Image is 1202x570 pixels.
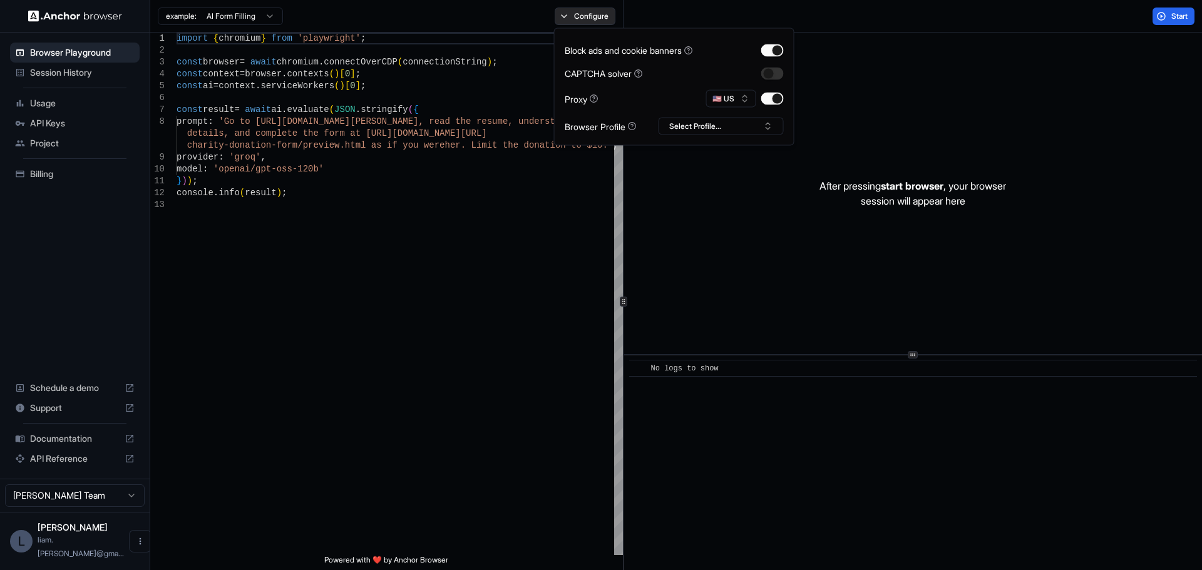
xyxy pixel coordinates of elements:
[408,104,413,115] span: (
[218,81,255,91] span: context
[356,104,361,115] span: .
[30,402,120,414] span: Support
[339,69,344,79] span: [
[260,33,265,43] span: }
[38,522,108,532] span: Liam F
[213,164,324,174] span: 'openai/gpt-oss-120b'
[203,104,234,115] span: result
[150,163,165,175] div: 10
[150,104,165,116] div: 7
[439,116,592,126] span: ad the resume, understand the
[150,187,165,199] div: 12
[177,152,218,162] span: provider
[271,104,282,115] span: ai
[361,33,366,43] span: ;
[10,113,140,133] div: API Keys
[487,57,492,67] span: )
[240,188,245,198] span: (
[361,81,366,91] span: ;
[229,152,260,162] span: 'groq'
[635,362,642,375] span: ​
[319,57,324,67] span: .
[297,33,361,43] span: 'playwright'
[218,188,240,198] span: info
[10,164,140,184] div: Billing
[177,33,208,43] span: import
[218,152,223,162] span: :
[345,81,350,91] span: [
[150,175,165,187] div: 11
[10,398,140,418] div: Support
[245,188,276,198] span: result
[10,449,140,469] div: API Reference
[444,140,613,150] span: her. Limit the donation to $10.'
[245,104,271,115] span: await
[555,8,615,25] button: Configure
[565,67,643,80] div: CAPTCHA solver
[10,93,140,113] div: Usage
[361,104,408,115] span: stringify
[192,176,197,186] span: ;
[255,81,260,91] span: .
[339,81,344,91] span: )
[150,92,165,104] div: 6
[10,530,33,552] div: L
[334,104,356,115] span: JSON
[565,120,637,133] div: Browser Profile
[213,81,218,91] span: =
[392,128,486,138] span: [DOMAIN_NAME][URL]
[345,69,350,79] span: 0
[150,151,165,163] div: 9
[492,57,497,67] span: ;
[350,69,355,79] span: ]
[30,137,135,150] span: Project
[260,152,265,162] span: ,
[706,90,756,108] button: 🇺🇸 US
[30,97,135,109] span: Usage
[356,81,361,91] span: ]
[213,188,218,198] span: .
[177,81,203,91] span: const
[187,176,192,186] span: )
[177,104,203,115] span: const
[30,432,120,445] span: Documentation
[208,116,213,126] span: :
[10,378,140,398] div: Schedule a demo
[659,118,784,135] button: Select Profile...
[30,117,135,130] span: API Keys
[203,69,240,79] span: context
[334,69,339,79] span: )
[565,92,598,105] div: Proxy
[150,33,165,44] div: 1
[398,57,403,67] span: (
[277,57,319,67] span: chromium
[282,104,287,115] span: .
[403,57,486,67] span: connectionString
[150,56,165,68] div: 3
[250,57,277,67] span: await
[30,382,120,394] span: Schedule a demo
[187,140,445,150] span: charity-donation-form/preview.html as if you were
[177,164,203,174] span: model
[334,81,339,91] span: (
[271,33,292,43] span: from
[329,104,334,115] span: (
[177,116,208,126] span: prompt
[150,199,165,211] div: 13
[287,104,329,115] span: evaluate
[30,66,135,79] span: Session History
[166,11,197,21] span: example:
[881,180,943,192] span: start browser
[287,69,329,79] span: contexts
[218,33,260,43] span: chromium
[177,69,203,79] span: const
[203,81,213,91] span: ai
[277,188,282,198] span: )
[30,168,135,180] span: Billing
[356,69,361,79] span: ;
[413,104,418,115] span: {
[177,188,213,198] span: console
[10,429,140,449] div: Documentation
[10,63,140,83] div: Session History
[329,69,334,79] span: (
